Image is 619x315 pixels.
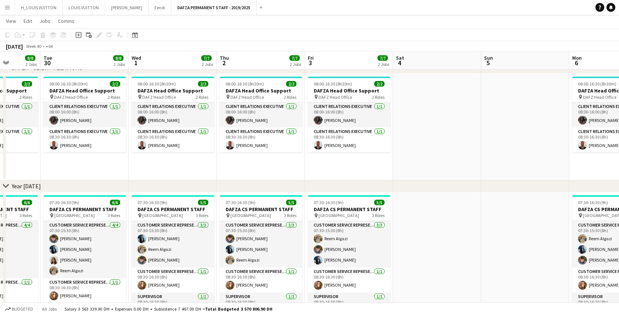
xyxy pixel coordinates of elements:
[372,94,385,100] span: 2 Roles
[132,195,214,304] app-job-card: 07:30-16:30 (9h)5/5DAFZA CS PERMANENT STAFF [GEOGRAPHIC_DATA]3 RolesCustomer Service Representati...
[220,102,302,127] app-card-role: Client Relations Executive1/108:00-16:00 (8h)[PERSON_NAME]
[201,55,212,61] span: 7/7
[21,16,35,26] a: Edit
[220,195,302,304] app-job-card: 07:30-16:30 (9h)5/5DAFZA CS PERMANENT STAFF [GEOGRAPHIC_DATA]3 RolesCustomer Service Representati...
[44,102,126,127] app-card-role: Client Relations Executive1/108:00-16:00 (8h)[PERSON_NAME]
[132,87,214,94] h3: DAFZA Head Office Support
[571,59,582,67] span: 6
[108,213,120,218] span: 3 Roles
[108,94,120,100] span: 2 Roles
[378,62,389,67] div: 2 Jobs
[202,62,213,67] div: 2 Jobs
[44,195,126,304] app-job-card: 07:30-16:30 (9h)6/6DAFZA CS PERMANENT STAFF [GEOGRAPHIC_DATA]3 RolesCustomer Service Representati...
[22,81,32,87] span: 2/2
[483,59,493,67] span: 5
[138,81,176,87] span: 08:00-16:30 (8h30m)
[58,18,74,24] span: Comms
[286,81,296,87] span: 2/2
[319,94,352,100] span: DAFZ Head Office
[583,94,616,100] span: DAFZ Head Office
[132,206,214,213] h3: DAFZA CS PERMANENT STAFF
[226,200,255,205] span: 07:30-16:30 (9h)
[374,81,385,87] span: 2/2
[578,200,608,205] span: 07:30-16:30 (9h)
[44,55,52,61] span: Tue
[171,0,257,15] button: DAFZA PERMANENT STAFF - 2019/2025
[198,200,208,205] span: 5/5
[308,55,314,61] span: Fri
[110,81,120,87] span: 2/2
[131,59,141,67] span: 1
[372,213,385,218] span: 3 Roles
[132,77,214,153] app-job-card: 08:00-16:30 (8h30m)2/2DAFZA Head Office Support DAFZ Head Office2 RolesClient Relations Executive...
[12,307,33,312] span: Budgeted
[15,0,63,15] button: H_LOUIS VUITTON
[132,267,214,293] app-card-role: Customer Service Representative1/108:30-16:30 (8h)[PERSON_NAME]
[220,267,302,293] app-card-role: Customer Service Representative1/108:30-16:30 (8h)[PERSON_NAME]
[44,206,126,213] h3: DAFZA CS PERMANENT STAFF
[63,0,105,15] button: LOUIS VUITTON
[319,213,359,218] span: [GEOGRAPHIC_DATA]
[220,206,302,213] h3: DAFZA CS PERMANENT STAFF
[42,59,52,67] span: 30
[219,59,229,67] span: 2
[284,213,296,218] span: 3 Roles
[54,213,95,218] span: [GEOGRAPHIC_DATA]
[55,16,77,26] a: Comms
[44,278,126,303] app-card-role: Customer Service Representative1/108:30-16:30 (8h)[PERSON_NAME]
[284,94,296,100] span: 2 Roles
[286,200,296,205] span: 5/5
[572,55,582,61] span: Mon
[307,59,314,67] span: 3
[65,306,272,312] div: Salary 3 563 339.90 DH + Expenses 0.00 DH + Subsistence 7 467.00 DH =
[46,43,53,49] div: +04
[314,81,352,87] span: 08:00-16:30 (8h30m)
[113,55,124,61] span: 8/8
[138,200,167,205] span: 07:30-16:30 (9h)
[44,77,126,153] app-job-card: 08:00-16:30 (8h30m)2/2DAFZA Head Office Support DAFZ Head Office2 RolesClient Relations Executive...
[374,200,385,205] span: 5/5
[110,200,120,205] span: 6/6
[149,0,171,15] button: Fendi
[4,305,34,313] button: Budgeted
[132,102,214,127] app-card-role: Client Relations Executive1/108:00-16:00 (8h)[PERSON_NAME]
[49,81,88,87] span: 08:00-16:30 (8h30m)
[484,55,493,61] span: Sun
[220,55,229,61] span: Thu
[20,213,32,218] span: 3 Roles
[44,221,126,278] app-card-role: Customer Service Representative4/407:30-15:30 (8h)[PERSON_NAME][PERSON_NAME][PERSON_NAME]Reem Algazi
[142,213,183,218] span: [GEOGRAPHIC_DATA]
[114,62,125,67] div: 2 Jobs
[22,200,32,205] span: 6/6
[49,200,79,205] span: 07:30-16:30 (9h)
[226,81,264,87] span: 08:00-16:30 (8h30m)
[132,55,141,61] span: Wed
[24,43,43,49] span: Week 40
[230,213,271,218] span: [GEOGRAPHIC_DATA]
[289,55,300,61] span: 7/7
[6,43,23,50] div: [DATE]
[39,18,51,24] span: Jobs
[20,94,32,100] span: 2 Roles
[395,59,404,67] span: 4
[308,77,390,153] app-job-card: 08:00-16:30 (8h30m)2/2DAFZA Head Office Support DAFZ Head Office2 RolesClient Relations Executive...
[378,55,388,61] span: 7/7
[3,16,19,26] a: View
[290,62,301,67] div: 2 Jobs
[41,306,58,312] span: All jobs
[314,200,344,205] span: 07:30-16:30 (9h)
[205,306,272,312] span: Total Budgeted 3 570 806.90 DH
[396,55,404,61] span: Sat
[24,18,32,24] span: Edit
[105,0,149,15] button: [PERSON_NAME]
[25,55,35,61] span: 8/8
[230,94,264,100] span: DAFZ Head Office
[578,81,616,87] span: 08:00-16:30 (8h30m)
[308,267,390,293] app-card-role: Customer Service Representative1/108:30-16:30 (8h)[PERSON_NAME]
